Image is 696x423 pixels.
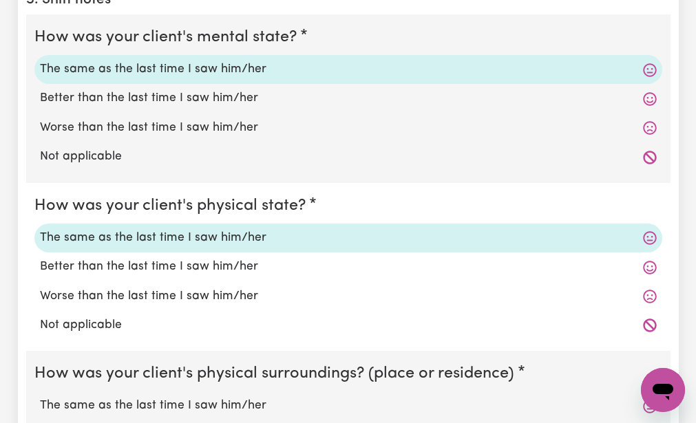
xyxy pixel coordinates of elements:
label: Not applicable [40,316,657,334]
label: Better than the last time I saw him/her [40,89,657,107]
label: Better than the last time I saw him/her [40,258,657,276]
iframe: Button to launch messaging window [641,368,685,412]
label: The same as the last time I saw him/her [40,61,657,78]
label: The same as the last time I saw him/her [40,397,657,415]
label: Not applicable [40,148,657,166]
legend: How was your client's mental state? [34,25,302,50]
legend: How was your client's physical state? [34,194,311,218]
legend: How was your client's physical surroundings? (place or residence) [34,362,520,386]
label: The same as the last time I saw him/her [40,229,657,247]
label: Worse than the last time I saw him/her [40,119,657,137]
label: Worse than the last time I saw him/her [40,288,657,305]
